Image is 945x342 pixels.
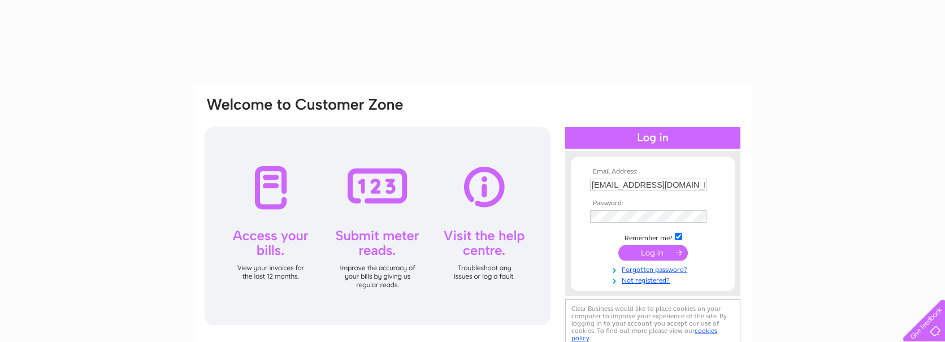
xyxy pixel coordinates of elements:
td: Remember me? [587,231,718,243]
a: Forgotten password? [590,263,718,274]
a: Not registered? [590,274,718,285]
th: Password: [587,200,718,207]
input: Submit [618,245,688,261]
th: Email Address: [587,168,718,176]
a: cookies policy [571,327,717,342]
